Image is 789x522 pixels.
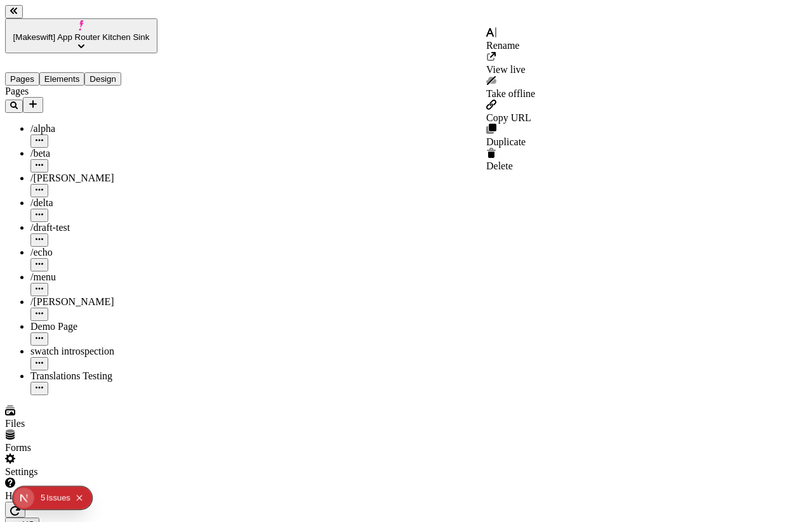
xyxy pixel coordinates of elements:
button: [Makeswift] App Router Kitchen Sink [5,18,157,53]
div: swatch introspection [30,346,157,357]
div: Translations Testing [30,370,157,382]
button: Elements [39,72,85,86]
span: [Makeswift] App Router Kitchen Sink [13,32,150,42]
button: Pages [5,72,39,86]
button: Add new [23,97,43,113]
div: Demo Page [30,321,157,332]
button: Design [84,72,121,86]
div: /[PERSON_NAME] [30,173,157,184]
div: Forms [5,442,157,453]
div: /menu [30,271,157,283]
p: Cookie Test Route [5,10,185,22]
span: Copy URL [486,112,531,123]
div: Settings [5,466,157,478]
span: Duplicate [486,136,526,147]
span: Delete [486,160,513,171]
div: /beta [30,148,157,159]
span: Rename [486,40,519,51]
div: /alpha [30,123,157,134]
div: /echo [30,247,157,258]
div: Files [5,418,157,429]
div: Help [5,490,157,502]
div: Pages [5,86,157,97]
div: /draft-test [30,222,157,233]
div: /delta [30,197,157,209]
span: View live [486,64,526,75]
div: /[PERSON_NAME] [30,296,157,308]
span: Take offline [486,88,535,99]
